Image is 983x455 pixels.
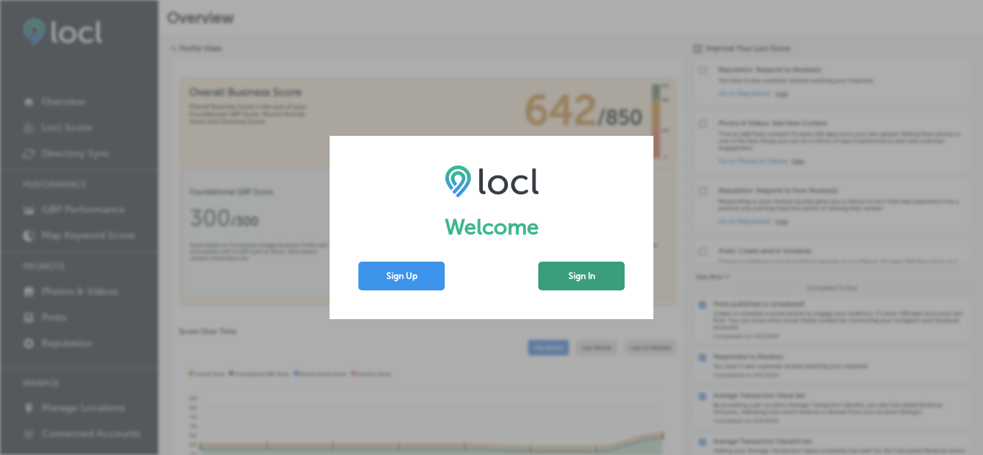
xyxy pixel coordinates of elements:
button: Sign In [538,262,625,290]
h1: Welcome [358,214,625,240]
img: LOCL logo [445,165,539,198]
button: Sign Up [358,262,445,290]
